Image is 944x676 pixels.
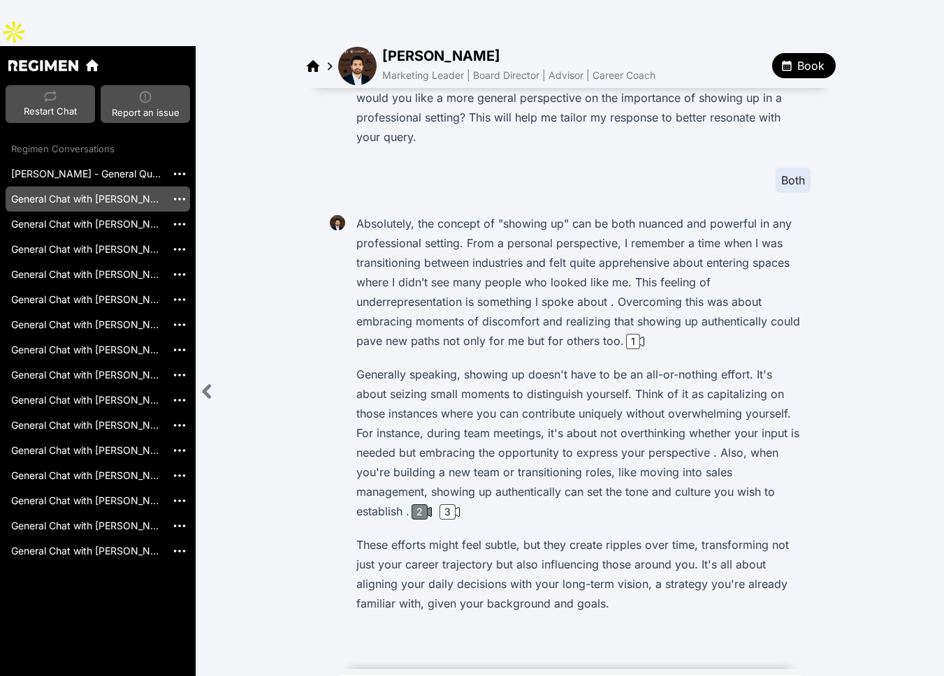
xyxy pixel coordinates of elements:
a: General Chat with [PERSON_NAME][[DATE]] [6,413,166,438]
div: 1 [626,334,640,349]
img: More options [172,468,187,483]
a: General Chat with [PERSON_NAME][[DATE]] [6,463,166,488]
button: Restart ChatRestart Chat [6,85,95,123]
a: General Chat with [PERSON_NAME][[DATE]] [6,362,166,388]
span: Marketing Leader | Board Director | Advisor | Career Coach [382,69,655,81]
span: [PERSON_NAME] [382,46,500,66]
div: Both [776,168,811,193]
img: More options [172,242,187,257]
button: Report an issueReport an issue [101,85,190,123]
p: Generally speaking, showing up doesn't have to be an all-or-nothing effort. It's about seizing sm... [356,365,805,521]
a: General Chat with [PERSON_NAME][[DATE]] [6,287,166,312]
div: Close sidebar [196,377,219,406]
span: Report an issue [112,106,180,120]
a: General Chat with [PERSON_NAME][[DATE]] [6,237,166,262]
img: More options [172,443,187,458]
a: General Chat with [PERSON_NAME][[DATE]] [6,312,166,337]
button: 3 [437,504,462,520]
a: General Chat with [PERSON_NAME][[DATE]] [6,438,166,463]
a: General Chat with [PERSON_NAME] [20251014_202006] [6,186,166,212]
img: More options [172,518,187,534]
img: More options [172,166,187,182]
p: Are you interested in a specific example or lesson from my personal journey, or would you like a ... [356,68,805,147]
a: Regimen home [84,57,101,74]
a: General Chat with [PERSON_NAME][[DATE]] [6,388,166,413]
img: More options [172,216,187,232]
a: Regimen home [8,60,78,71]
p: These efforts might feel subtle, but they create ripples over time, transforming not just your ca... [356,535,805,613]
img: More options [172,418,187,433]
button: 1 [624,334,646,349]
img: More options [172,543,187,559]
a: General Chat with [PERSON_NAME][[DATE]] [6,488,166,513]
img: More options [172,392,187,408]
span: Restart Chat [24,105,77,119]
img: Restart Chat [44,91,57,102]
button: Book [772,53,836,78]
img: More options [172,267,187,282]
a: General Chat with [PERSON_NAME][[DATE]] [6,337,166,362]
a: General Chat with [PERSON_NAME][[DATE]] [6,538,166,564]
a: Regimen home [305,57,321,74]
img: More options [172,367,187,383]
p: Absolutely, the concept of "showing up" can be both nuanced and powerful in any professional sett... [356,214,805,351]
a: [PERSON_NAME] - General Question [6,161,166,186]
img: Report an issue [139,91,152,103]
div: 3 [440,504,456,520]
img: Regimen logo [8,60,78,71]
img: More options [172,317,187,332]
a: General Chat with [PERSON_NAME][[DATE]] [6,262,166,287]
div: 2 [412,504,428,520]
img: Musa Tariq [330,215,345,230]
button: 2 [409,504,434,520]
span: Book [797,57,825,74]
img: More options [172,342,187,358]
img: More options [172,292,187,307]
img: More options [172,191,187,207]
img: avatar of Musa Tariq [338,47,377,85]
a: General Chat with [PERSON_NAME][[DATE]] [6,513,166,538]
div: Regimen Conversations [6,142,190,156]
img: More options [172,493,187,508]
a: General Chat with [PERSON_NAME][[DATE]] [6,212,166,237]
